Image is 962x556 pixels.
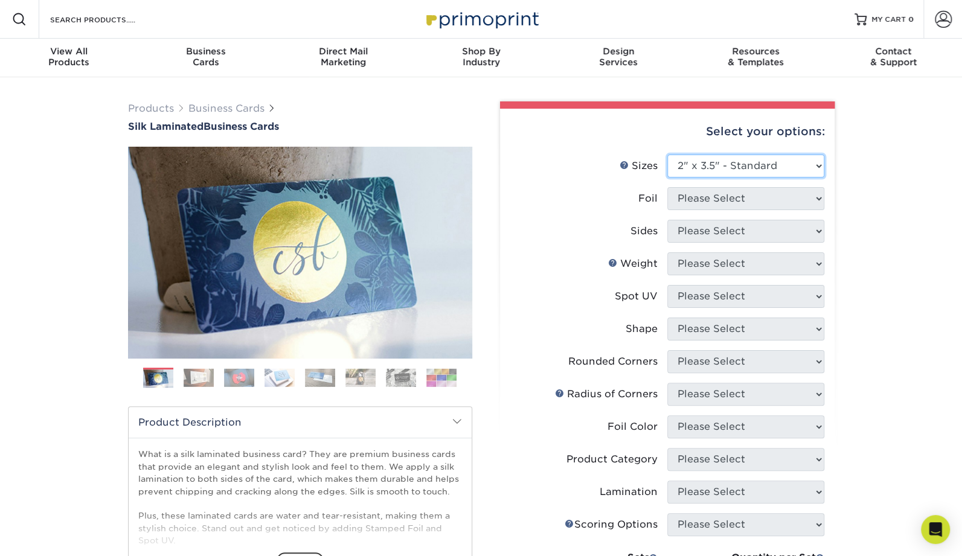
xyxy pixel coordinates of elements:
span: 0 [908,15,914,24]
div: Foil [638,191,658,206]
a: Resources& Templates [687,39,825,77]
div: & Support [824,46,962,68]
img: Business Cards 08 [426,368,457,387]
img: Business Cards 03 [224,368,254,387]
span: Contact [824,46,962,57]
img: Business Cards 05 [305,368,335,387]
img: Silk Laminated 01 [128,80,472,424]
span: Design [550,46,687,57]
div: Industry [412,46,550,68]
div: Product Category [566,452,658,467]
span: MY CART [871,14,906,25]
a: BusinessCards [138,39,275,77]
a: Silk LaminatedBusiness Cards [128,121,472,132]
div: Foil Color [608,420,658,434]
img: Primoprint [421,6,542,32]
img: Business Cards 01 [143,363,173,394]
div: Select your options: [510,109,825,155]
div: Cards [138,46,275,68]
div: Weight [608,257,658,271]
span: Shop By [412,46,550,57]
iframe: Google Customer Reviews [3,519,103,552]
span: Resources [687,46,825,57]
div: Services [550,46,687,68]
input: SEARCH PRODUCTS..... [49,12,167,27]
div: Marketing [275,46,412,68]
span: Business [138,46,275,57]
img: Business Cards 04 [265,368,295,387]
div: & Templates [687,46,825,68]
div: Shape [626,322,658,336]
a: Business Cards [188,103,265,114]
h1: Business Cards [128,121,472,132]
a: Direct MailMarketing [275,39,412,77]
a: Products [128,103,174,114]
a: Shop ByIndustry [412,39,550,77]
a: DesignServices [550,39,687,77]
div: Sides [630,224,658,238]
div: Rounded Corners [568,354,658,369]
div: Open Intercom Messenger [921,515,950,544]
img: Business Cards 07 [386,368,416,387]
div: Scoring Options [565,517,658,532]
img: Business Cards 02 [184,368,214,387]
div: Lamination [600,485,658,499]
img: Business Cards 06 [345,368,376,387]
h2: Product Description [129,407,472,438]
div: Sizes [620,159,658,173]
a: Contact& Support [824,39,962,77]
div: Spot UV [615,289,658,304]
span: Silk Laminated [128,121,204,132]
span: Direct Mail [275,46,412,57]
div: Radius of Corners [555,387,658,401]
